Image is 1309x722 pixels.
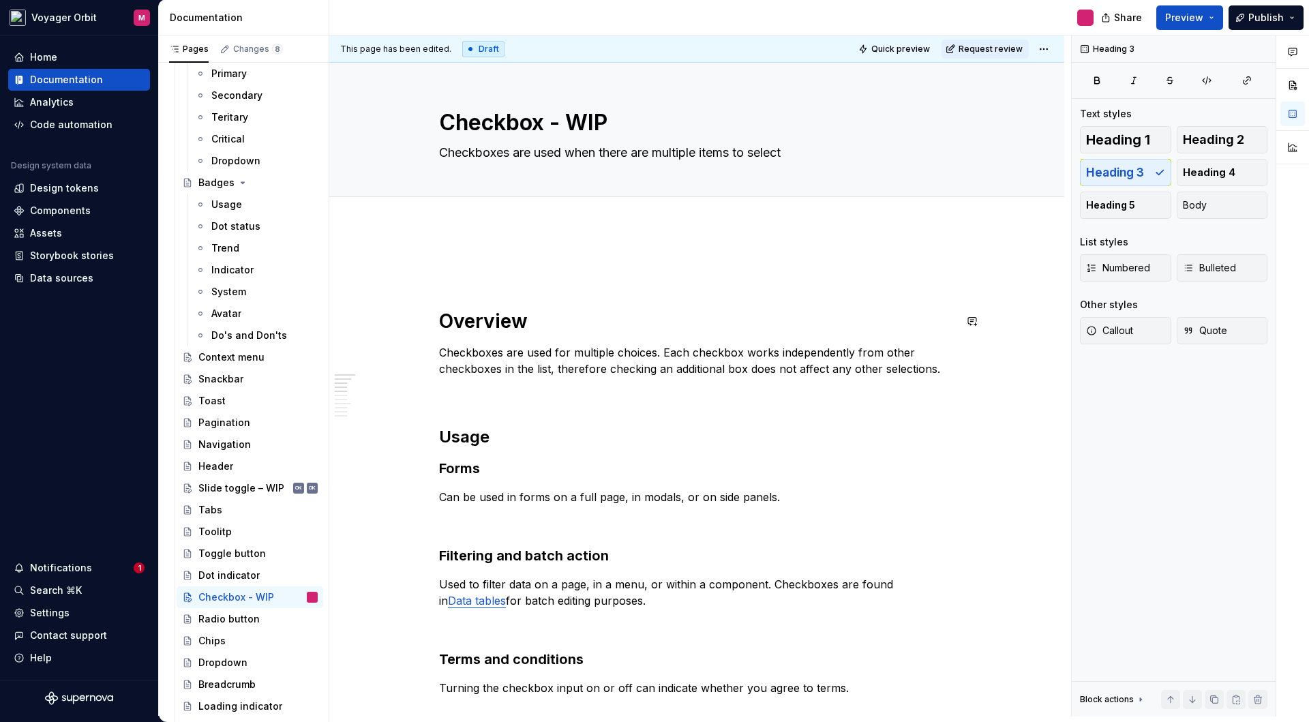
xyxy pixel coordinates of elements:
[177,368,323,390] a: Snackbar
[8,200,150,222] a: Components
[198,634,226,648] div: Chips
[1086,324,1133,337] span: Callout
[1080,254,1171,282] button: Numbered
[198,569,260,582] div: Dot indicator
[30,606,70,620] div: Settings
[211,329,287,342] div: Do's and Don'ts
[198,176,235,190] div: Badges
[8,557,150,579] button: Notifications1
[198,656,247,670] div: Dropdown
[8,222,150,244] a: Assets
[439,426,954,448] h2: Usage
[439,489,954,505] p: Can be used in forms on a full page, in modals, or on side panels.
[211,154,260,168] div: Dropdown
[233,44,283,55] div: Changes
[198,547,266,560] div: Toggle button
[177,477,323,499] a: Slide toggle – WIPOKOK
[1080,126,1171,153] button: Heading 1
[8,647,150,669] button: Help
[45,691,113,705] a: Supernova Logo
[30,249,114,262] div: Storybook stories
[1080,694,1134,705] div: Block actions
[169,44,209,55] div: Pages
[198,612,260,626] div: Radio button
[177,695,323,717] a: Loading indicator
[8,580,150,601] button: Search ⌘K
[854,40,936,59] button: Quick preview
[1183,166,1235,179] span: Heading 4
[190,259,323,281] a: Indicator
[190,194,323,215] a: Usage
[190,215,323,237] a: Dot status
[8,267,150,289] a: Data sources
[190,63,323,85] a: Primary
[211,263,254,277] div: Indicator
[1080,690,1146,709] div: Block actions
[177,521,323,543] a: Toolitp
[30,629,107,642] div: Contact support
[439,547,609,564] strong: Filtering and batch action
[177,455,323,477] a: Header
[30,50,57,64] div: Home
[198,503,222,517] div: Tabs
[439,680,954,696] p: Turning the checkbox input on or off can indicate whether you agree to terms.
[30,584,82,597] div: Search ⌘K
[8,602,150,624] a: Settings
[177,565,323,586] a: Dot indicator
[134,562,145,573] span: 1
[340,44,451,55] span: This page has been edited.
[198,678,256,691] div: Breadcrumb
[462,41,505,57] div: Draft
[1183,261,1236,275] span: Bulleted
[436,142,952,164] textarea: Checkboxes are used when there are multiple items to select
[30,561,92,575] div: Notifications
[3,3,155,32] button: Voyager OrbitM
[30,181,99,195] div: Design tokens
[190,303,323,325] a: Avatar
[30,118,112,132] div: Code automation
[211,198,242,211] div: Usage
[30,271,93,285] div: Data sources
[177,543,323,565] a: Toggle button
[198,394,226,408] div: Toast
[30,651,52,665] div: Help
[31,11,97,25] div: Voyager Orbit
[439,309,954,333] h1: Overview
[1080,298,1138,312] div: Other styles
[448,594,506,607] a: Data tables
[198,372,243,386] div: Snackbar
[177,390,323,412] a: Toast
[177,674,323,695] a: Breadcrumb
[1156,5,1223,30] button: Preview
[1248,11,1284,25] span: Publish
[211,110,248,124] div: Teritary
[309,481,316,495] div: OK
[190,325,323,346] a: Do's and Don'ts
[1086,261,1150,275] span: Numbered
[8,69,150,91] a: Documentation
[177,412,323,434] a: Pagination
[30,95,74,109] div: Analytics
[177,652,323,674] a: Dropdown
[211,307,241,320] div: Avatar
[190,106,323,128] a: Teritary
[198,460,233,473] div: Header
[1183,198,1207,212] span: Body
[295,481,302,495] div: OK
[1080,235,1128,249] div: List styles
[942,40,1029,59] button: Request review
[1183,324,1227,337] span: Quote
[1086,198,1135,212] span: Heading 5
[8,177,150,199] a: Design tokens
[272,44,283,55] span: 8
[1177,317,1268,344] button: Quote
[1165,11,1203,25] span: Preview
[30,226,62,240] div: Assets
[1080,192,1171,219] button: Heading 5
[1086,133,1150,147] span: Heading 1
[177,630,323,652] a: Chips
[177,172,323,194] a: Badges
[10,10,26,26] img: e5527c48-e7d1-4d25-8110-9641689f5e10.png
[211,241,239,255] div: Trend
[211,67,247,80] div: Primary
